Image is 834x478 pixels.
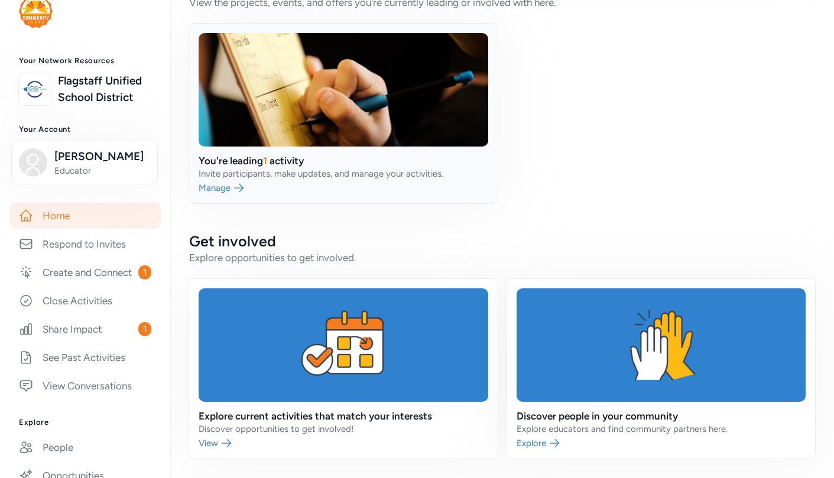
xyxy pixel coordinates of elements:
span: 1 [138,322,151,336]
a: Home [9,203,161,229]
img: logo [22,76,48,102]
span: [PERSON_NAME] [54,148,150,165]
a: Create and Connect1 [9,259,161,285]
a: See Past Activities [9,344,161,370]
a: View Conversations [9,373,161,399]
span: 1 [138,265,151,279]
span: Educator [54,165,150,177]
a: Flagstaff Unified School District [58,73,151,106]
h3: Explore [19,418,151,427]
a: People [9,434,161,460]
div: Explore opportunities to get involved. [189,251,815,265]
button: [PERSON_NAME]Educator [11,141,158,184]
a: Share Impact1 [9,316,161,342]
h2: Get involved [189,232,815,251]
h3: Your Network Resources [19,56,151,66]
a: Respond to Invites [9,231,161,257]
a: Close Activities [9,288,161,314]
h3: Your Account [19,125,151,134]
